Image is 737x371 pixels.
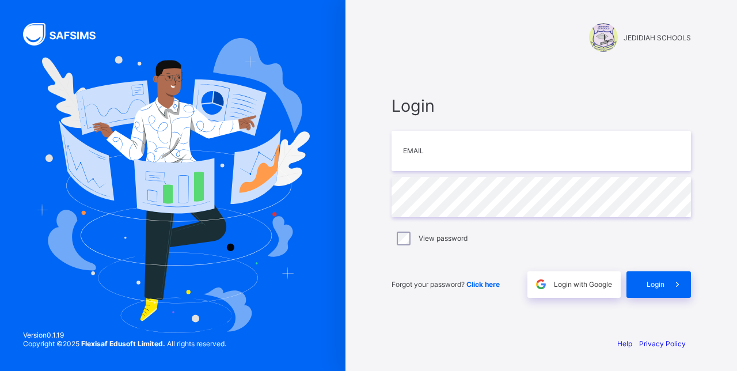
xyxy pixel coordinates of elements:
a: Click here [466,280,500,289]
img: Hero Image [36,38,310,333]
span: Copyright © 2025 All rights reserved. [23,339,226,348]
span: Version 0.1.19 [23,331,226,339]
strong: Flexisaf Edusoft Limited. [81,339,165,348]
label: View password [419,234,468,243]
img: google.396cfc9801f0270233282035f929180a.svg [534,278,548,291]
a: Help [617,339,632,348]
span: Login [647,280,664,289]
span: JEDIDIAH SCHOOLS [624,33,691,42]
img: SAFSIMS Logo [23,23,109,46]
span: Forgot your password? [392,280,500,289]
span: Login with Google [554,280,612,289]
a: Privacy Policy [639,339,686,348]
span: Login [392,96,691,116]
